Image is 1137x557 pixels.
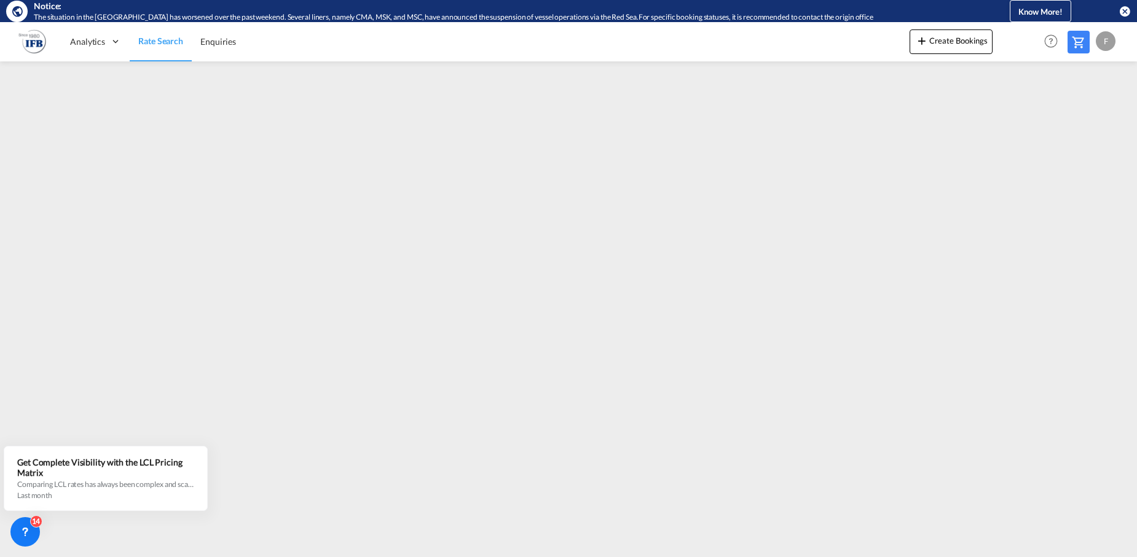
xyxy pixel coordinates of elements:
div: The situation in the Red Sea has worsened over the past weekend. Several liners, namely CMA, MSK,... [34,12,962,23]
div: F [1096,31,1115,51]
md-icon: icon-plus 400-fg [915,33,929,48]
button: icon-plus 400-fgCreate Bookings [910,29,993,54]
span: Know More! [1018,7,1063,17]
span: Enquiries [200,36,236,47]
div: Analytics [61,21,130,61]
span: Analytics [70,36,105,48]
md-icon: icon-earth [11,5,23,17]
a: Enquiries [192,21,245,61]
span: Rate Search [138,36,183,46]
img: b628ab10256c11eeb52753acbc15d091.png [18,28,46,55]
span: Help [1041,31,1061,52]
button: icon-close-circle [1119,5,1131,17]
a: Rate Search [130,21,192,61]
div: Help [1041,31,1068,53]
